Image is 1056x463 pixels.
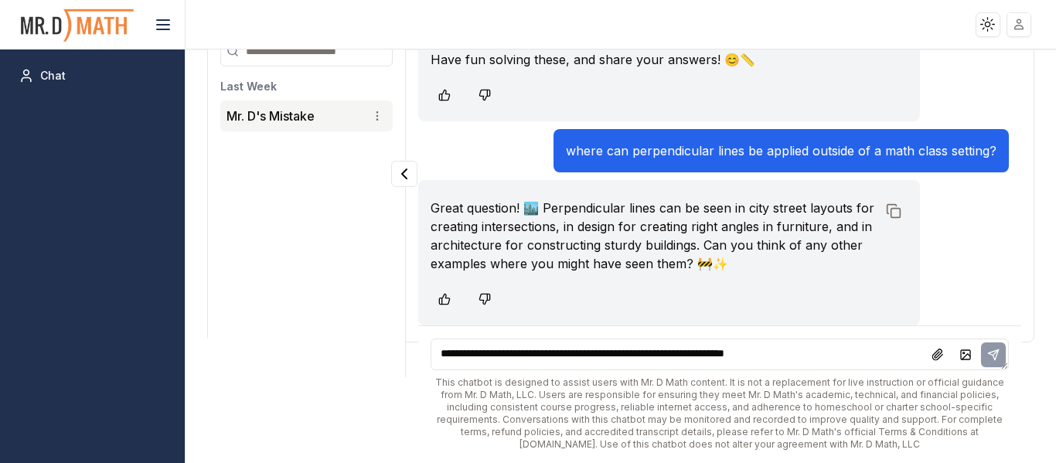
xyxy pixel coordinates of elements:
img: PromptOwl [19,5,135,46]
p: where can perpendicular lines be applied outside of a math class setting? [566,141,996,160]
span: Chat [40,68,66,83]
button: Collapse panel [391,161,417,187]
p: Mr. D's Mistake [227,107,315,125]
div: This chatbot is designed to assist users with Mr. D Math content. It is not a replacement for liv... [431,376,1009,451]
p: Have fun solving these, and share your answers! 😊📏 [431,50,877,69]
h3: Last Week [220,79,393,94]
p: Great question! 🏙️ Perpendicular lines can be seen in city street layouts for creating intersecti... [431,199,877,273]
button: Conversation options [368,107,387,125]
img: placeholder-user.jpg [1008,13,1030,36]
a: Chat [12,62,172,90]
